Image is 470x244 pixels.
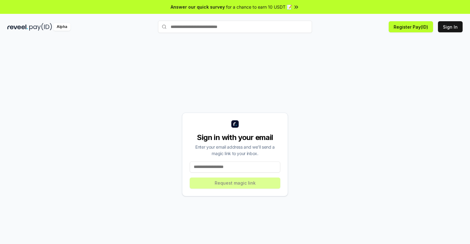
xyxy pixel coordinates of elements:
img: logo_small [231,120,239,128]
span: for a chance to earn 10 USDT 📝 [226,4,292,10]
div: Alpha [53,23,71,31]
div: Enter your email address and we’ll send a magic link to your inbox. [190,144,280,157]
button: Register Pay(ID) [389,21,433,32]
div: Sign in with your email [190,133,280,142]
img: pay_id [29,23,52,31]
button: Sign In [438,21,463,32]
img: reveel_dark [7,23,28,31]
span: Answer our quick survey [171,4,225,10]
